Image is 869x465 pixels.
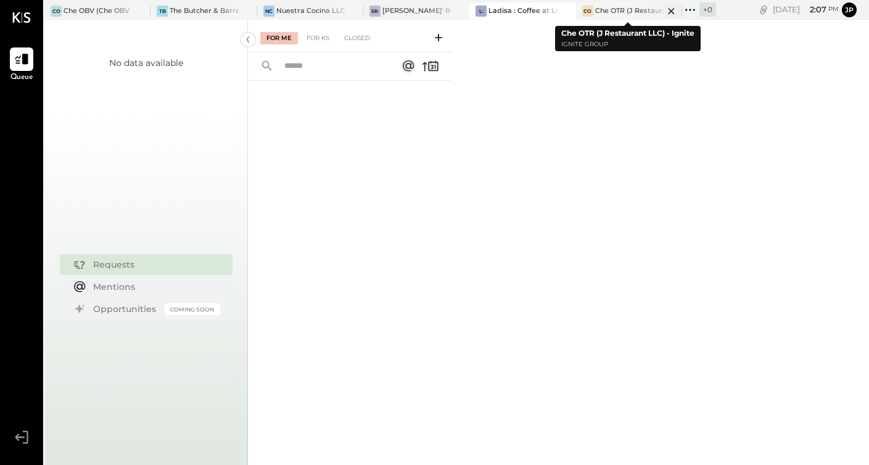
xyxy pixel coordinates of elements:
[157,6,168,17] div: TB
[165,303,220,315] div: Coming Soon
[773,4,839,15] div: [DATE]
[93,281,214,293] div: Mentions
[488,6,557,16] div: Ladisa : Coffee at Lola's
[109,57,183,69] div: No data available
[10,72,33,83] span: Queue
[802,4,826,15] span: 2 : 07
[338,32,376,44] div: Closed
[1,47,43,83] a: Queue
[276,6,345,16] div: Nuestra Cocina LLC - [GEOGRAPHIC_DATA]
[382,6,451,16] div: [PERSON_NAME]' Rooftop - Ignite
[699,2,716,17] div: + 0
[263,6,274,17] div: NC
[300,32,336,44] div: For KS
[582,6,593,17] div: CO
[51,6,62,17] div: CO
[595,6,664,16] div: Che OTR (J Restaurant LLC) - Ignite
[170,6,238,16] div: The Butcher & Barrel (L Argento LLC) - [GEOGRAPHIC_DATA]
[828,5,839,14] span: pm
[64,6,132,16] div: Che OBV (Che OBV LLC) - Ignite
[561,28,694,38] b: Che OTR (J Restaurant LLC) - Ignite
[260,32,298,44] div: For Me
[476,6,487,17] div: L:
[369,6,381,17] div: SR
[842,2,857,17] button: jp
[561,39,694,50] p: Ignite Group
[757,3,770,16] div: copy link
[93,258,214,271] div: Requests
[93,303,159,315] div: Opportunities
